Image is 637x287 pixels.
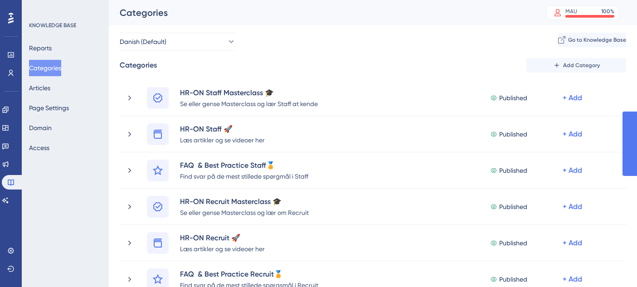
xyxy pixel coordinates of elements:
button: Domain [29,120,52,136]
div: + Add [563,129,582,140]
button: Reports [29,40,52,56]
div: Læs artikler og se videoer her [180,134,265,145]
div: Categories [120,6,524,19]
button: Articles [29,80,50,96]
div: HR-ON Staff Masterclass 🎓 [180,87,318,98]
button: Danish (Default) [120,33,236,51]
div: + Add [563,201,582,212]
div: + Add [563,274,582,285]
span: Published [499,129,527,140]
span: Published [499,201,527,212]
div: + Add [563,92,582,103]
div: + Add [563,238,582,248]
div: 100 % [601,8,614,15]
button: Access [29,140,49,156]
span: Go to Knowledge Base [568,36,626,44]
div: Find svar på de mest stillede spørgmål i Staff [180,170,309,181]
button: Page Settings [29,100,69,116]
div: FAQ & Best Practice Staff🏅 [180,160,309,170]
button: Add Category [526,58,626,73]
iframe: UserGuiding AI Assistant Launcher [599,251,626,278]
div: MAU [565,8,577,15]
div: FAQ & Best Practice Recruit🏅 [180,268,319,279]
div: Categories [120,60,157,71]
span: Add Category [563,62,600,69]
div: Se eller gense Masterclass og lær Staff at kende [180,98,318,109]
span: Danish (Default) [120,36,166,47]
div: Læs artikler og se videoer her [180,243,265,254]
div: HR-ON Staff 🚀 [180,123,265,134]
span: Published [499,238,527,248]
span: Published [499,92,527,103]
div: HR-ON Recruit Masterclass 🎓 [180,196,309,207]
button: Categories [29,60,61,76]
div: + Add [563,165,582,176]
div: KNOWLEDGE BASE [29,22,76,29]
span: Published [499,274,527,285]
button: Go to Knowledge Base [558,33,626,47]
div: HR-ON Recruit 🚀 [180,232,265,243]
span: Published [499,165,527,176]
div: Se eller gense Masterclass og lær om Recruit [180,207,309,218]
